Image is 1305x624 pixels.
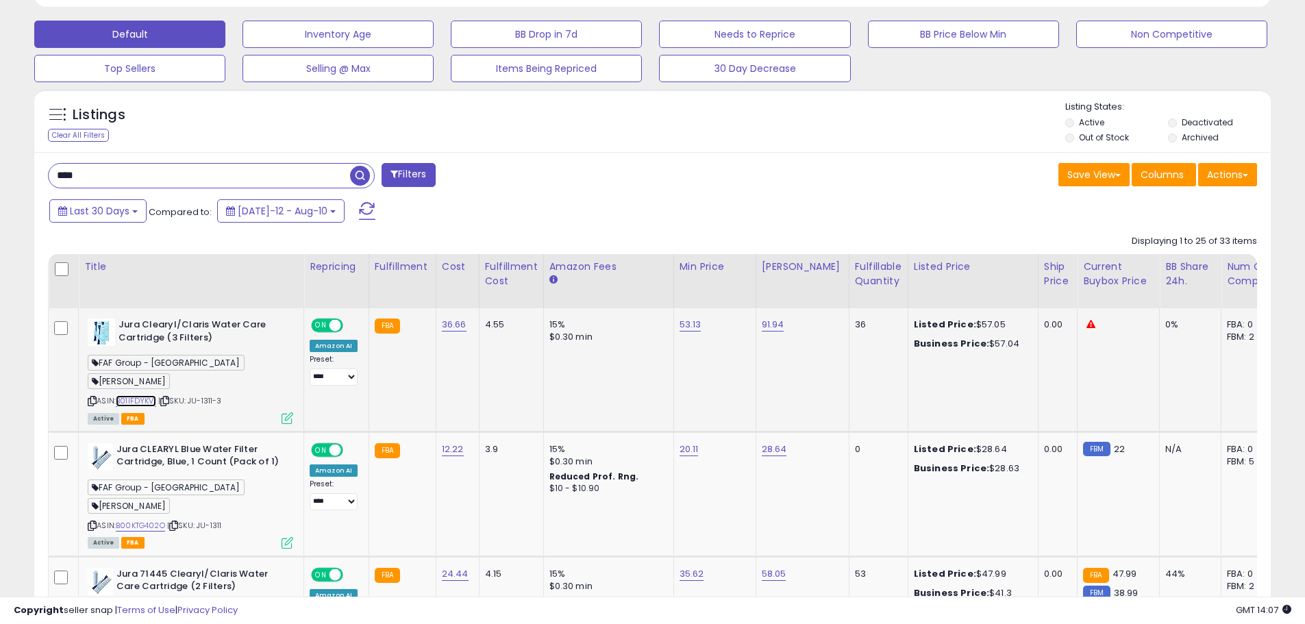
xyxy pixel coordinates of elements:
span: [PERSON_NAME] [88,373,170,389]
b: Business Price: [914,337,989,350]
span: 47.99 [1113,567,1137,580]
span: OFF [341,444,363,455]
div: $57.04 [914,338,1028,350]
button: Non Competitive [1076,21,1267,48]
label: Out of Stock [1079,132,1129,143]
span: FBA [121,537,145,549]
p: Listing States: [1065,101,1271,114]
div: Current Buybox Price [1083,260,1154,288]
span: Compared to: [149,205,212,219]
span: 2025-09-10 14:07 GMT [1236,603,1291,616]
div: 4.15 [485,568,533,580]
div: 0.00 [1044,568,1067,580]
small: FBA [375,568,400,583]
div: Cost [442,260,473,274]
small: FBA [1083,568,1108,583]
b: Jura 71445 Clearyl/Claris Water Care Cartridge (2 Filters) [116,568,283,597]
div: $57.05 [914,319,1028,331]
div: Clear All Filters [48,129,109,142]
div: ASIN: [88,443,293,547]
img: 41K54GKhR6L._SL40_.jpg [88,443,113,471]
b: Listed Price: [914,318,976,331]
a: 35.62 [680,567,704,581]
div: Repricing [310,260,363,274]
div: $0.30 min [549,331,663,343]
span: | SKU: JU-1311 [167,520,221,531]
span: [PERSON_NAME] [88,498,170,514]
div: $28.64 [914,443,1028,455]
button: Default [34,21,225,48]
div: 3.9 [485,443,533,455]
a: B00KTG402O [116,520,165,532]
div: ASIN: [88,319,293,423]
span: FAF Group - [GEOGRAPHIC_DATA] [88,355,245,371]
div: FBM: 2 [1227,331,1272,343]
div: [PERSON_NAME] [762,260,843,274]
a: 12.22 [442,442,464,456]
a: 36.66 [442,318,467,332]
div: $0.30 min [549,455,663,468]
a: 20.11 [680,442,699,456]
button: BB Drop in 7d [451,21,642,48]
h5: Listings [73,105,125,125]
div: Fulfillable Quantity [855,260,902,288]
a: 58.05 [762,567,786,581]
div: FBA: 0 [1227,443,1272,455]
div: 0.00 [1044,443,1067,455]
div: Fulfillment [375,260,430,274]
b: Reduced Prof. Rng. [549,471,639,482]
div: Amazon AI [310,464,358,477]
div: Ship Price [1044,260,1071,288]
button: Items Being Repriced [451,55,642,82]
small: FBM [1083,442,1110,456]
span: All listings currently available for purchase on Amazon [88,537,119,549]
span: Columns [1141,168,1184,182]
small: FBA [375,319,400,334]
button: Needs to Reprice [659,21,850,48]
span: Last 30 Days [70,204,129,218]
div: Amazon Fees [549,260,668,274]
span: OFF [341,320,363,332]
div: Listed Price [914,260,1032,274]
div: $47.99 [914,568,1028,580]
div: FBA: 0 [1227,568,1272,580]
div: Preset: [310,355,358,386]
a: Privacy Policy [177,603,238,616]
div: FBM: 2 [1227,580,1272,592]
a: B01IFDYKVI [116,395,156,407]
span: FBA [121,413,145,425]
button: Actions [1198,163,1257,186]
span: [DATE]-12 - Aug-10 [238,204,327,218]
button: 30 Day Decrease [659,55,850,82]
button: Top Sellers [34,55,225,82]
span: ON [312,320,330,332]
label: Archived [1182,132,1219,143]
b: Jura Clearyl/Claris Water Care Cartridge (3 Filters) [119,319,285,347]
div: Displaying 1 to 25 of 33 items [1132,235,1257,248]
div: 0% [1165,319,1210,331]
div: 53 [855,568,897,580]
div: Min Price [680,260,750,274]
div: 0 [855,443,897,455]
div: Title [84,260,298,274]
div: 15% [549,319,663,331]
label: Active [1079,116,1104,128]
div: $0.30 min [549,580,663,592]
span: 22 [1114,442,1125,455]
button: [DATE]-12 - Aug-10 [217,199,345,223]
b: Listed Price: [914,567,976,580]
span: OFF [341,569,363,580]
div: FBA: 0 [1227,319,1272,331]
button: Selling @ Max [243,55,434,82]
b: Business Price: [914,462,989,475]
a: 24.44 [442,567,469,581]
span: ON [312,444,330,455]
div: Fulfillment Cost [485,260,538,288]
div: 15% [549,443,663,455]
button: Filters [382,163,435,187]
div: 36 [855,319,897,331]
div: 15% [549,568,663,580]
span: ON [312,569,330,580]
span: | SKU: JU-1311-3 [158,395,222,406]
img: 41bc3a-407L._SL40_.jpg [88,568,113,595]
